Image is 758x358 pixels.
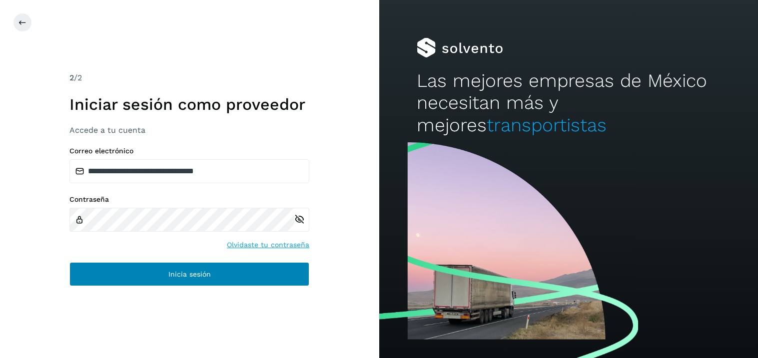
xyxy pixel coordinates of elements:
span: Inicia sesión [168,271,211,278]
span: 2 [69,73,74,82]
button: Inicia sesión [69,262,309,286]
h2: Las mejores empresas de México necesitan más y mejores [417,70,720,136]
h1: Iniciar sesión como proveedor [69,95,309,114]
a: Olvidaste tu contraseña [227,240,309,250]
span: transportistas [487,114,607,136]
label: Contraseña [69,195,309,204]
label: Correo electrónico [69,147,309,155]
h3: Accede a tu cuenta [69,125,309,135]
div: /2 [69,72,309,84]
